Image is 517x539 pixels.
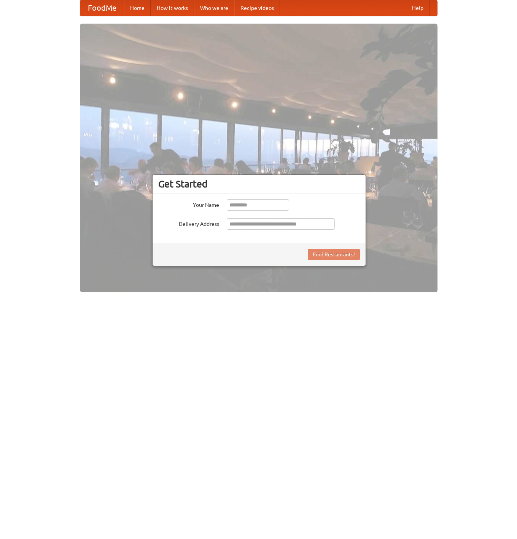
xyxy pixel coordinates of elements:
[234,0,280,16] a: Recipe videos
[308,249,360,260] button: Find Restaurants!
[80,0,124,16] a: FoodMe
[158,218,219,228] label: Delivery Address
[406,0,430,16] a: Help
[151,0,194,16] a: How it works
[158,178,360,190] h3: Get Started
[158,199,219,209] label: Your Name
[194,0,234,16] a: Who we are
[124,0,151,16] a: Home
